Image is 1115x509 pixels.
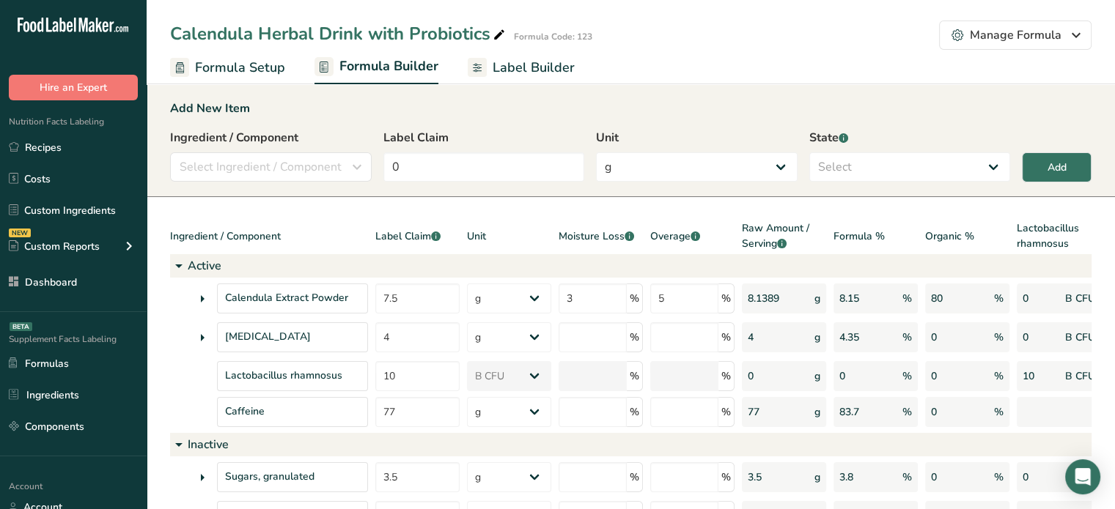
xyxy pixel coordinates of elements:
[952,26,1079,44] div: Manage Formula
[902,404,912,420] span: %
[834,397,918,427] div: 83.7
[195,58,285,78] span: Formula Setup
[834,462,918,492] div: 3.8
[1017,220,1101,254] div: Lactobacillus rhamnosus
[170,220,368,254] div: Ingredient / Component
[814,368,820,384] span: g
[814,330,820,345] span: g
[467,220,551,254] div: Unit
[596,129,798,146] label: Unit
[742,462,826,492] div: 3.5
[925,283,1009,313] div: 80
[834,322,918,352] div: 4.35
[994,469,1004,485] span: %
[1065,459,1100,494] div: Open Intercom Messenger
[1017,361,1101,391] div: 10
[170,21,508,47] div: Calendula Herbal Drink with Probiotics
[925,397,1009,427] div: 0
[383,129,585,146] label: Label Claim
[902,368,912,384] span: %
[925,462,1009,492] div: 0
[742,361,826,391] div: 0
[742,283,826,313] div: 8.1389
[925,220,1009,254] div: Organic %
[1065,291,1095,306] span: B CFU
[814,404,820,420] span: g
[814,291,820,306] span: g
[925,361,1009,391] div: 0
[1065,368,1095,384] span: B CFU
[468,51,575,84] a: Label Builder
[902,291,912,306] span: %
[514,30,592,43] div: Formula Code: 123
[814,469,820,485] span: g
[170,51,285,84] a: Formula Setup
[180,158,342,176] span: Select Ingredient / Component
[939,21,1092,50] button: Manage Formula
[902,469,912,485] span: %
[925,322,1009,352] div: 0
[170,152,372,182] button: Select Ingredient / Component
[559,229,634,244] span: Moisture Loss
[493,58,575,78] span: Label Builder
[1022,152,1092,182] button: Add
[375,229,441,244] span: Label Claim
[314,50,438,85] a: Formula Builder
[170,129,372,146] label: Ingredient / Component
[1048,160,1067,175] div: Add
[994,330,1004,345] span: %
[9,75,138,100] button: Hire an Expert
[1065,330,1095,345] span: B CFU
[994,291,1004,306] span: %
[170,100,1092,117] div: Add New Item
[650,229,700,244] span: Overage
[994,368,1004,384] span: %
[994,404,1004,420] span: %
[742,322,826,352] div: 4
[1017,283,1101,313] div: 0
[1017,322,1101,352] div: 0
[9,229,31,237] div: NEW
[902,330,912,345] span: %
[834,361,918,391] div: 0
[809,129,1011,146] label: State
[1017,462,1101,492] div: 0
[742,220,826,251] span: Raw Amount / Serving
[339,56,438,76] span: Formula Builder
[742,397,826,427] div: 77
[834,220,918,254] div: Formula %
[9,239,100,254] div: Custom Reports
[834,283,918,313] div: 8.15
[10,322,32,331] div: BETA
